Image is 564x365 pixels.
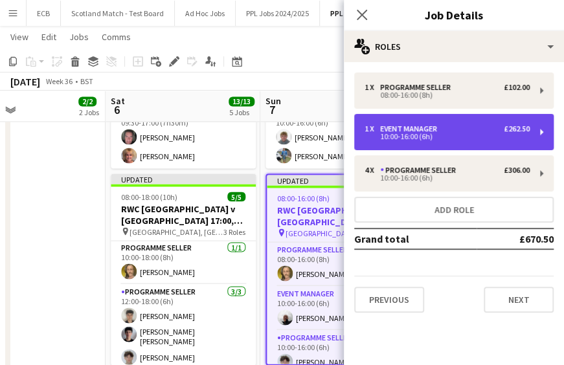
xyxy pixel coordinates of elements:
[380,83,456,92] div: Programme Seller
[365,83,380,92] div: 1 x
[477,228,554,249] td: £670.50
[41,31,56,43] span: Edit
[109,102,125,117] span: 6
[10,31,28,43] span: View
[111,173,256,184] div: Updated
[267,286,409,330] app-card-role: Event Manager1/110:00-16:00 (6h)[PERSON_NAME]
[223,227,245,236] span: 3 Roles
[36,28,62,45] a: Edit
[365,175,530,181] div: 10:00-16:00 (6h)
[79,107,99,117] div: 2 Jobs
[27,1,61,26] button: ECB
[96,28,136,45] a: Comms
[111,240,256,284] app-card-role: Programme Seller1/110:00-18:00 (8h)[PERSON_NAME]
[484,287,554,313] button: Next
[267,204,409,227] h3: RWC [GEOGRAPHIC_DATA] v [GEOGRAPHIC_DATA] 14:45, [GEOGRAPHIC_DATA]
[236,1,320,26] button: PPL Jobs 2024/2025
[365,166,380,175] div: 4 x
[344,6,564,23] h3: Job Details
[504,124,530,133] div: £262.50
[286,228,377,238] span: [GEOGRAPHIC_DATA], [GEOGRAPHIC_DATA] and [GEOGRAPHIC_DATA]
[365,92,530,98] div: 08:00-16:00 (8h)
[354,287,424,313] button: Previous
[130,227,223,236] span: [GEOGRAPHIC_DATA], [GEOGRAPHIC_DATA] and [GEOGRAPHIC_DATA]
[80,76,93,86] div: BST
[320,1,407,26] button: PPL Jobs 2025/2026
[111,105,256,168] app-card-role: Programme Seller2/209:30-17:00 (7h30m)[PERSON_NAME][PERSON_NAME]
[61,1,175,26] button: Scotland Match - Test Board
[10,75,40,88] div: [DATE]
[175,1,236,26] button: Ad Hoc Jobs
[265,95,281,107] span: Sun
[111,95,125,107] span: Sat
[265,173,411,365] app-job-card: Updated08:00-16:00 (8h)5/6RWC [GEOGRAPHIC_DATA] v [GEOGRAPHIC_DATA] 14:45, [GEOGRAPHIC_DATA] [GEO...
[69,31,89,43] span: Jobs
[267,242,409,286] app-card-role: Programme Seller1/108:00-16:00 (8h)[PERSON_NAME]
[265,105,411,168] app-card-role: Programme Seller2/210:00-16:00 (6h)[PERSON_NAME][PERSON_NAME]
[78,96,96,106] span: 2/2
[102,31,131,43] span: Comms
[264,102,281,117] span: 7
[380,124,442,133] div: Event Manager
[365,133,530,140] div: 10:00-16:00 (6h)
[504,83,530,92] div: £102.00
[43,76,75,86] span: Week 36
[121,192,177,201] span: 08:00-18:00 (10h)
[344,31,564,62] div: Roles
[277,193,330,203] span: 08:00-16:00 (8h)
[111,173,256,365] app-job-card: Updated08:00-18:00 (10h)5/5RWC [GEOGRAPHIC_DATA] v [GEOGRAPHIC_DATA] 17:00, [GEOGRAPHIC_DATA] [GE...
[111,203,256,226] h3: RWC [GEOGRAPHIC_DATA] v [GEOGRAPHIC_DATA] 17:00, [GEOGRAPHIC_DATA]
[5,28,34,45] a: View
[267,175,409,185] div: Updated
[229,96,254,106] span: 13/13
[354,197,554,223] button: Add role
[229,107,254,117] div: 5 Jobs
[380,166,461,175] div: Programme Seller
[365,124,380,133] div: 1 x
[354,228,477,249] td: Grand total
[504,166,530,175] div: £306.00
[227,192,245,201] span: 5/5
[64,28,94,45] a: Jobs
